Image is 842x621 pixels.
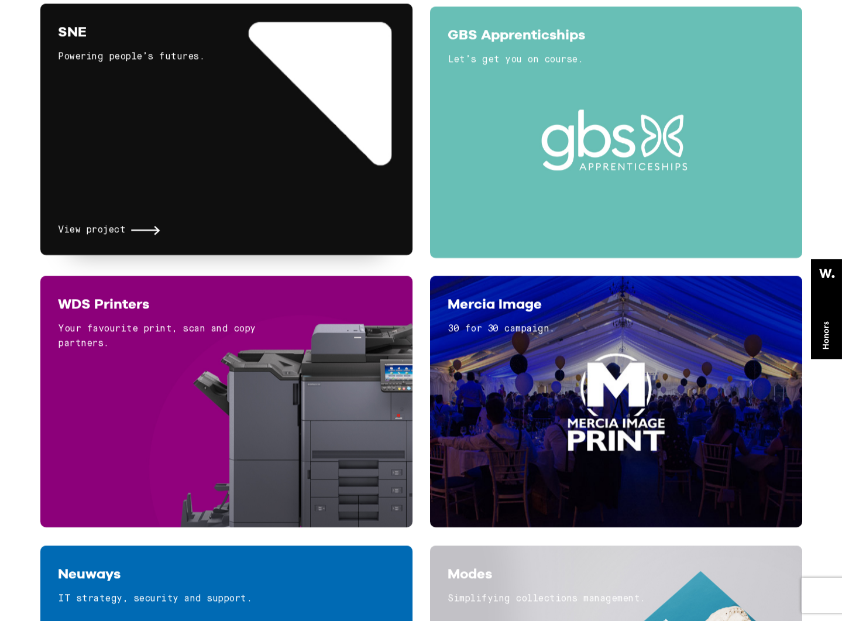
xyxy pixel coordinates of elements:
[448,295,542,312] span: Mercia Image
[58,52,204,61] span: Powering people’s futures.
[448,565,492,582] span: Modes
[448,26,585,43] span: GBS Apprenticships
[58,565,121,582] span: Neuways
[448,593,645,603] span: Simplifying collections management.
[58,295,149,312] span: WDS Printers
[58,223,125,238] span: View project
[58,324,256,349] span: Your favourite print, scan and copy partners.
[448,324,555,334] span: 30 for 30 campaign.
[58,23,87,40] span: SNE
[448,55,583,64] span: Let’s get you on course.
[58,593,252,603] span: IT strategy, security and support.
